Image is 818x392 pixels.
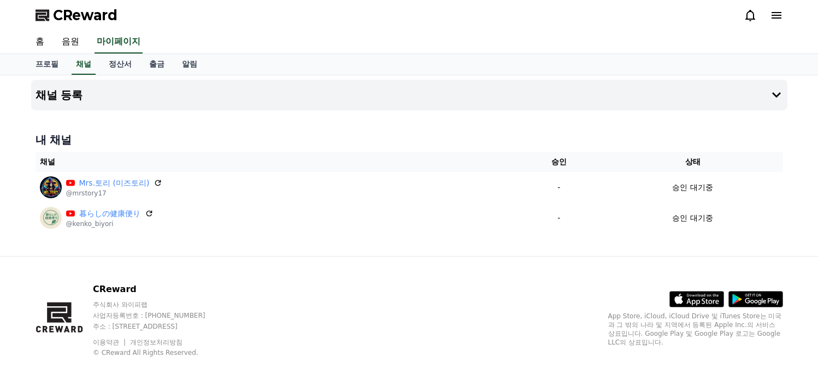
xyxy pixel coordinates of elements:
p: 승인 대기중 [672,212,713,224]
p: @kenko_biyori [66,219,154,228]
p: App Store, iCloud, iCloud Drive 및 iTunes Store는 미국과 그 밖의 나라 및 지역에서 등록된 Apple Inc.의 서비스 상표입니다. Goo... [608,312,783,347]
h4: 내 채널 [36,132,783,147]
a: 출금 [140,54,173,75]
a: Mrs.토리 (미즈토리) [79,177,150,189]
p: - [520,212,598,224]
th: 승인 [515,152,603,172]
p: 주식회사 와이피랩 [93,300,226,309]
h4: 채널 등록 [36,89,83,101]
p: - [520,182,598,193]
a: 홈 [27,31,53,54]
p: 승인 대기중 [672,182,713,193]
button: 채널 등록 [31,80,787,110]
th: 상태 [603,152,783,172]
p: 주소 : [STREET_ADDRESS] [93,322,226,331]
a: 暮らしの健康便り [79,208,140,219]
a: 개인정보처리방침 [130,338,183,346]
a: 프로필 [27,54,67,75]
a: CReward [36,7,117,24]
a: 마이페이지 [95,31,143,54]
p: @mrstory17 [66,189,163,198]
p: 사업자등록번호 : [PHONE_NUMBER] [93,311,226,320]
img: 暮らしの健康便り [40,207,62,229]
span: CReward [53,7,117,24]
a: 정산서 [100,54,140,75]
p: CReward [93,283,226,296]
a: 음원 [53,31,88,54]
a: 채널 [72,54,96,75]
a: 알림 [173,54,206,75]
p: © CReward All Rights Reserved. [93,348,226,357]
th: 채널 [36,152,515,172]
a: 이용약관 [93,338,127,346]
img: Mrs.토리 (미즈토리) [40,176,62,198]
